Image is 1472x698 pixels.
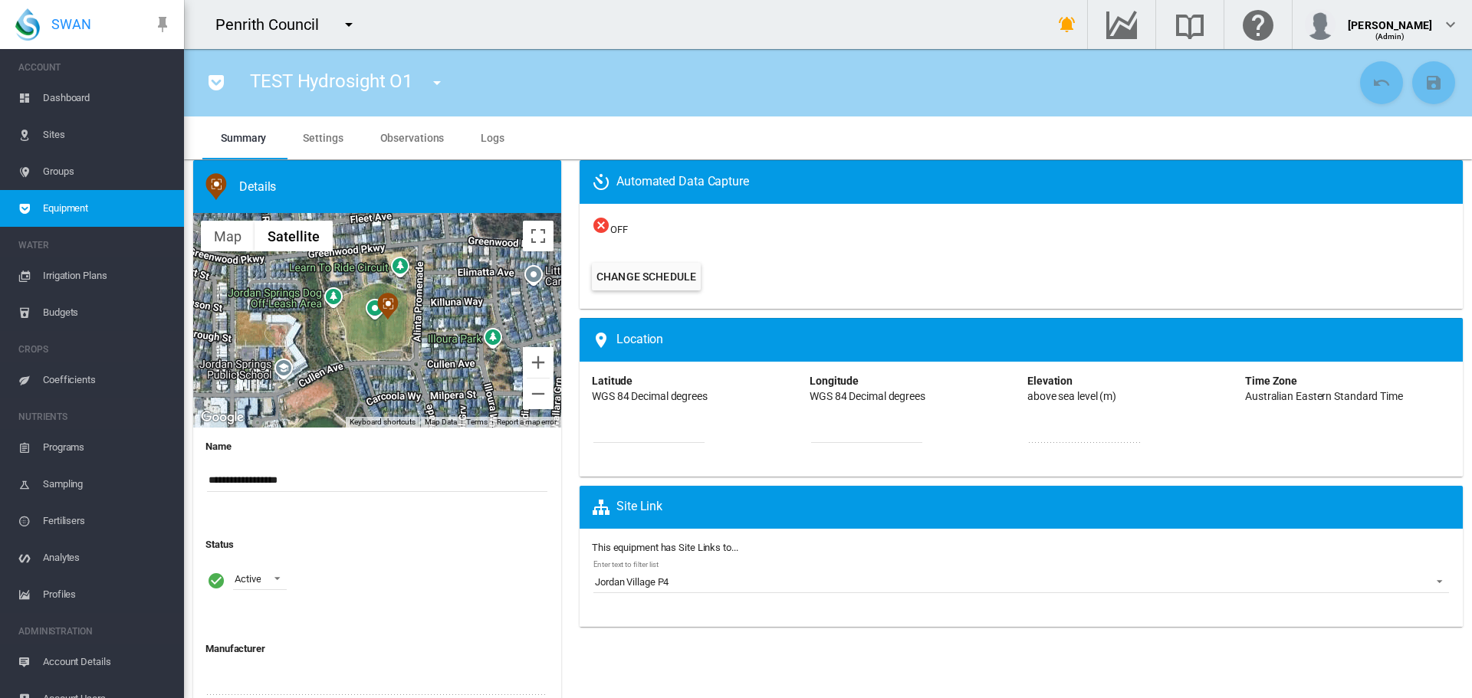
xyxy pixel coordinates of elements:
span: SWAN [51,15,91,34]
span: Logs [481,132,504,144]
div: Active [235,573,261,585]
img: SWAN-Landscape-Logo-Colour-drop.png [15,8,40,41]
md-icon: icon-chevron-down [1441,15,1460,34]
button: Show satellite imagery [255,221,333,251]
span: Budgets [43,294,172,331]
button: Cancel Changes [1360,61,1403,104]
md-icon: icon-camera-timer [592,173,616,192]
div: Elevation [1027,374,1073,389]
span: Dashboard [43,80,172,116]
button: Save Changes [1412,61,1455,104]
b: Manufacturer [205,643,265,654]
span: Account Details [43,644,172,680]
div: Australian Eastern Standard Time [1245,389,1403,405]
span: CROPS [18,337,172,362]
span: Analytes [43,539,172,576]
label: This equipment has Site Links to... [592,541,1451,555]
span: Irrigation Plans [43,257,172,294]
md-icon: icon-pin [153,15,172,34]
span: NUTRIENTS [18,405,172,429]
span: Site Link [592,498,662,516]
img: Google [197,408,248,428]
img: 11.svg [205,173,227,201]
div: WGS 84 Decimal degrees [592,389,708,405]
button: Change Schedule [592,263,701,290]
span: Fertilisers [43,503,172,539]
div: TEST Hydrosight O1 [377,293,399,320]
div: Time Zone [1245,374,1297,389]
div: above sea level (m) [1027,389,1116,405]
button: Toggle fullscreen view [523,221,554,251]
span: Profiles [43,576,172,613]
span: Equipment [43,190,172,227]
button: icon-menu-down [333,9,364,40]
div: Jordan Village P4 [595,575,669,589]
span: Settings [303,132,343,144]
b: Name [205,441,232,452]
span: ACCOUNT [18,55,172,80]
span: TEST Hydrosight O1 [250,70,412,92]
md-icon: Go to the Data Hub [1103,15,1140,34]
a: Terms [466,418,488,426]
div: Longitude [810,374,859,389]
button: Map Data [425,417,457,428]
md-icon: icon-bell-ring [1058,15,1076,34]
md-icon: icon-map-marker [592,331,616,349]
md-icon: icon-undo [1372,74,1391,92]
md-select: Enter text to filter list: Jordan Village P4 [593,570,1449,593]
md-icon: icon-content-save [1424,74,1443,92]
span: WATER [18,233,172,257]
button: icon-bell-ring [1052,9,1083,40]
span: Summary [221,132,266,144]
i: Active [207,571,225,590]
a: Report a map error [497,418,557,426]
div: Soil Moisture [205,173,561,201]
img: profile.jpg [1305,9,1336,40]
span: Sites [43,116,172,153]
span: Automated Data Capture [592,173,749,192]
button: icon-pocket [201,67,232,98]
span: Location [592,331,663,349]
button: Show street map [201,221,255,251]
a: Open this area in Google Maps (opens a new window) [197,408,248,428]
div: [PERSON_NAME] [1348,11,1432,27]
div: A 'Site Link' will cause the equipment to appear on the Site Map and Site Equipment list [586,498,1463,516]
span: OFF [592,216,1451,237]
md-icon: Click here for help [1240,15,1276,34]
span: Coefficients [43,362,172,398]
md-icon: Search the knowledge base [1171,15,1208,34]
span: Observations [380,132,445,144]
span: (Admin) [1375,32,1405,41]
button: Zoom in [523,347,554,378]
span: Programs [43,429,172,466]
span: Groups [43,153,172,190]
button: Zoom out [523,378,554,409]
div: Penrith Council [215,14,333,35]
div: Latitude [592,374,632,389]
md-icon: icon-pocket [207,74,225,92]
span: ADMINISTRATION [18,619,172,644]
span: Sampling [43,466,172,503]
button: Keyboard shortcuts [350,417,416,428]
md-icon: icon-menu-down [428,74,446,92]
md-icon: icon-menu-down [340,15,358,34]
div: WGS 84 Decimal degrees [810,389,925,405]
button: icon-menu-down [422,67,452,98]
b: Status [205,539,233,550]
md-icon: icon-sitemap [592,498,616,516]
